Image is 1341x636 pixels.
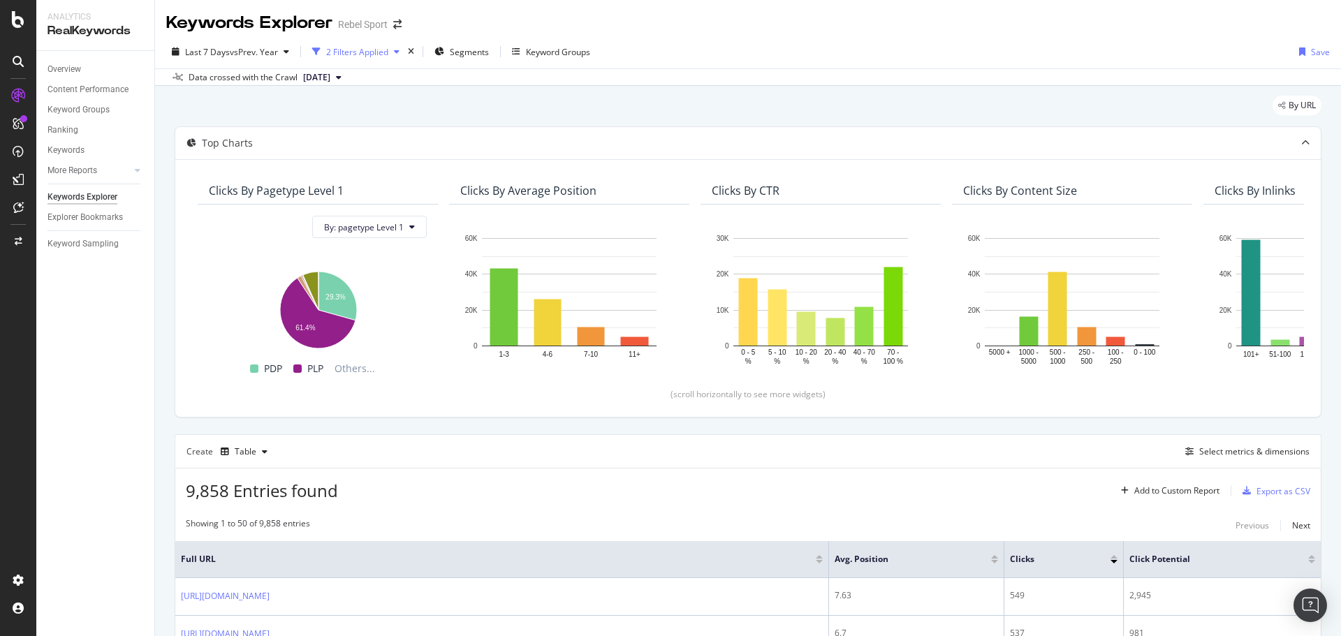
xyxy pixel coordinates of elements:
[209,184,344,198] div: Clicks By pagetype Level 1
[47,62,81,77] div: Overview
[1269,350,1291,358] text: 51-100
[474,342,478,350] text: 0
[1078,348,1094,356] text: 250 -
[47,103,145,117] a: Keyword Groups
[47,190,145,205] a: Keywords Explorer
[166,11,332,35] div: Keywords Explorer
[47,123,145,138] a: Ranking
[712,231,930,367] svg: A chart.
[968,271,981,279] text: 40K
[47,23,143,39] div: RealKeywords
[506,40,596,63] button: Keyword Groups
[499,350,509,358] text: 1-3
[832,357,838,365] text: %
[460,184,596,198] div: Clicks By Average Position
[796,348,818,356] text: 10 - 20
[1292,519,1310,531] div: Next
[1129,553,1287,565] span: Click Potential
[1219,235,1232,242] text: 60K
[717,235,729,242] text: 30K
[405,45,417,59] div: times
[465,306,478,314] text: 20K
[47,237,145,251] a: Keyword Sampling
[861,357,867,365] text: %
[1294,589,1327,622] div: Open Intercom Messenger
[774,357,780,365] text: %
[1236,519,1269,531] div: Previous
[338,17,388,31] div: Rebel Sport
[1273,96,1321,115] div: legacy label
[324,221,404,233] span: By: pagetype Level 1
[47,82,129,97] div: Content Performance
[465,235,478,242] text: 60K
[835,589,998,602] div: 7.63
[1236,517,1269,534] button: Previous
[47,237,119,251] div: Keyword Sampling
[835,553,970,565] span: Avg. Position
[1180,443,1310,460] button: Select metrics & dimensions
[745,357,752,365] text: %
[1294,40,1330,63] button: Save
[230,46,278,58] span: vs Prev. Year
[1237,480,1310,502] button: Export as CSV
[803,357,809,365] text: %
[1300,350,1318,358] text: 16-50
[1019,348,1039,356] text: 1000 -
[725,342,729,350] text: 0
[47,11,143,23] div: Analytics
[47,103,110,117] div: Keyword Groups
[1215,184,1296,198] div: Clicks By Inlinks
[584,350,598,358] text: 7-10
[185,46,230,58] span: Last 7 Days
[887,348,899,356] text: 70 -
[968,235,981,242] text: 60K
[393,20,402,29] div: arrow-right-arrow-left
[186,441,273,463] div: Create
[303,71,330,84] span: 2025 Sep. 22nd
[450,46,489,58] span: Segments
[209,265,427,350] svg: A chart.
[1021,357,1037,365] text: 5000
[884,357,903,365] text: 100 %
[1115,480,1219,502] button: Add to Custom Report
[47,143,85,158] div: Keywords
[543,350,553,358] text: 4-6
[325,293,345,301] text: 29.3%
[963,184,1077,198] div: Clicks By Content Size
[460,231,678,367] svg: A chart.
[712,184,779,198] div: Clicks By CTR
[326,46,388,58] div: 2 Filters Applied
[963,231,1181,367] svg: A chart.
[629,350,640,358] text: 11+
[768,348,786,356] text: 5 - 10
[47,190,117,205] div: Keywords Explorer
[1311,46,1330,58] div: Save
[307,360,323,377] span: PLP
[186,517,310,534] div: Showing 1 to 50 of 9,858 entries
[1129,589,1315,602] div: 2,945
[853,348,876,356] text: 40 - 70
[465,271,478,279] text: 40K
[186,479,338,502] span: 9,858 Entries found
[1050,348,1066,356] text: 500 -
[181,589,270,603] a: [URL][DOMAIN_NAME]
[1292,517,1310,534] button: Next
[47,143,145,158] a: Keywords
[1228,342,1232,350] text: 0
[1050,357,1066,365] text: 1000
[189,71,298,84] div: Data crossed with the Crawl
[47,62,145,77] a: Overview
[717,306,729,314] text: 10K
[976,342,981,350] text: 0
[47,210,145,225] a: Explorer Bookmarks
[1110,357,1122,365] text: 250
[1219,271,1232,279] text: 40K
[47,210,123,225] div: Explorer Bookmarks
[1243,350,1259,358] text: 101+
[312,216,427,238] button: By: pagetype Level 1
[1219,306,1232,314] text: 20K
[166,40,295,63] button: Last 7 DaysvsPrev. Year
